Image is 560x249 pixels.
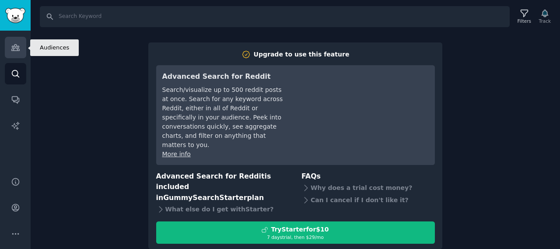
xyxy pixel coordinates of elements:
button: TryStarterfor$107 daystrial, then $29/mo [156,221,435,244]
div: Can I cancel if I don't like it? [301,194,435,206]
div: Upgrade to use this feature [254,50,350,59]
div: Search/visualize up to 500 reddit posts at once. Search for any keyword across Reddit, either in ... [162,85,285,150]
h3: FAQs [301,171,435,182]
div: 7 days trial, then $ 29 /mo [157,234,434,240]
h3: Advanced Search for Reddit [162,71,285,82]
div: Filters [518,18,531,24]
img: GummySearch logo [5,8,25,23]
a: More info [162,151,191,158]
input: Search Keyword [40,6,510,27]
div: Try Starter for $10 [271,225,329,234]
div: What else do I get with Starter ? [156,203,290,215]
div: Why does a trial cost money? [301,182,435,194]
iframe: YouTube video player [297,71,429,137]
h3: Advanced Search for Reddit is included in plan [156,171,290,203]
span: GummySearch Starter [163,193,247,202]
